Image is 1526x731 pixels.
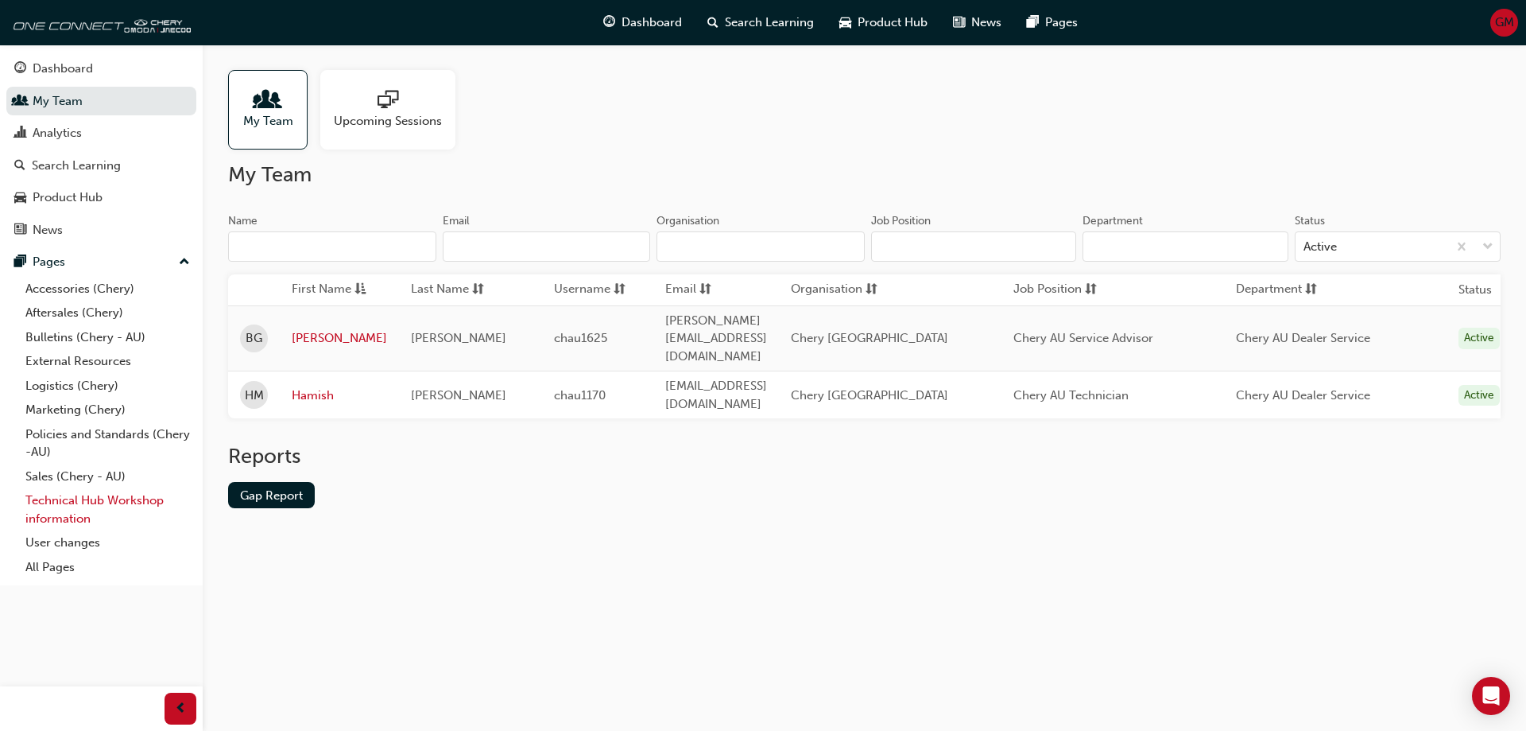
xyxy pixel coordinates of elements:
div: Dashboard [33,60,93,78]
div: Department [1083,213,1143,229]
div: Active [1458,385,1500,406]
input: Email [443,231,651,262]
span: Job Position [1013,280,1082,300]
span: BG [246,329,262,348]
a: News [6,216,196,245]
a: Gap Report [228,482,315,508]
div: Search Learning [32,157,121,175]
span: people-icon [14,95,26,109]
span: Username [554,280,610,300]
a: External Resources [19,349,196,374]
span: pages-icon [14,255,26,270]
span: search-icon [14,159,25,173]
div: Open Intercom Messenger [1472,677,1510,715]
span: car-icon [839,13,851,33]
span: [PERSON_NAME] [411,331,506,345]
span: HM [245,387,264,405]
span: [EMAIL_ADDRESS][DOMAIN_NAME] [665,379,767,411]
span: GM [1495,14,1514,32]
span: news-icon [14,224,26,238]
span: guage-icon [603,13,615,33]
span: sorting-icon [1305,280,1317,300]
span: Chery AU Service Advisor [1013,331,1153,345]
div: Active [1458,328,1500,349]
a: [PERSON_NAME] [292,329,387,348]
span: pages-icon [1027,13,1039,33]
span: Chery AU Technician [1013,388,1129,402]
a: pages-iconPages [1014,6,1090,39]
span: Product Hub [858,14,928,32]
button: Pages [6,247,196,277]
span: Organisation [791,280,862,300]
span: asc-icon [354,280,366,300]
span: sorting-icon [614,280,626,300]
div: Email [443,213,470,229]
h2: My Team [228,162,1501,188]
span: people-icon [258,90,278,112]
div: News [33,221,63,239]
input: Department [1083,231,1288,262]
span: Chery AU Dealer Service [1236,331,1370,345]
img: oneconnect [8,6,191,38]
button: GM [1490,9,1518,37]
a: car-iconProduct Hub [827,6,940,39]
div: Job Position [871,213,931,229]
span: [PERSON_NAME] [411,388,506,402]
span: sorting-icon [699,280,711,300]
div: Name [228,213,258,229]
span: search-icon [707,13,718,33]
span: Email [665,280,696,300]
div: Status [1295,213,1325,229]
span: chau1170 [554,388,606,402]
th: Status [1458,281,1492,299]
span: Last Name [411,280,469,300]
a: Policies and Standards (Chery -AU) [19,422,196,465]
a: Aftersales (Chery) [19,301,196,325]
button: First Nameasc-icon [292,280,379,300]
input: Job Position [871,231,1077,262]
span: up-icon [179,252,190,273]
a: Search Learning [6,151,196,181]
span: Chery [GEOGRAPHIC_DATA] [791,388,948,402]
span: Department [1236,280,1302,300]
span: chart-icon [14,126,26,141]
input: Name [228,231,436,262]
span: My Team [243,112,293,130]
div: Organisation [656,213,719,229]
div: Pages [33,253,65,271]
span: Dashboard [622,14,682,32]
a: Upcoming Sessions [320,70,468,150]
a: Technical Hub Workshop information [19,488,196,531]
span: First Name [292,280,351,300]
input: Organisation [656,231,865,262]
span: Chery [GEOGRAPHIC_DATA] [791,331,948,345]
button: Organisationsorting-icon [791,280,878,300]
span: [PERSON_NAME][EMAIL_ADDRESS][DOMAIN_NAME] [665,313,767,364]
button: Departmentsorting-icon [1236,280,1323,300]
button: Emailsorting-icon [665,280,753,300]
a: Analytics [6,119,196,148]
span: down-icon [1482,237,1493,258]
a: search-iconSearch Learning [695,6,827,39]
h2: Reports [228,444,1501,469]
span: prev-icon [175,699,187,719]
a: Logistics (Chery) [19,374,196,399]
span: news-icon [953,13,965,33]
a: news-iconNews [940,6,1014,39]
a: Product Hub [6,183,196,212]
a: All Pages [19,555,196,580]
span: car-icon [14,191,26,205]
button: Job Positionsorting-icon [1013,280,1101,300]
a: guage-iconDashboard [591,6,695,39]
a: Bulletins (Chery - AU) [19,325,196,350]
span: sorting-icon [1085,280,1097,300]
a: Dashboard [6,54,196,84]
span: News [971,14,1001,32]
span: Upcoming Sessions [334,112,442,130]
button: DashboardMy TeamAnalyticsSearch LearningProduct HubNews [6,51,196,247]
button: Last Namesorting-icon [411,280,498,300]
div: Product Hub [33,189,103,207]
div: Active [1303,238,1337,256]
